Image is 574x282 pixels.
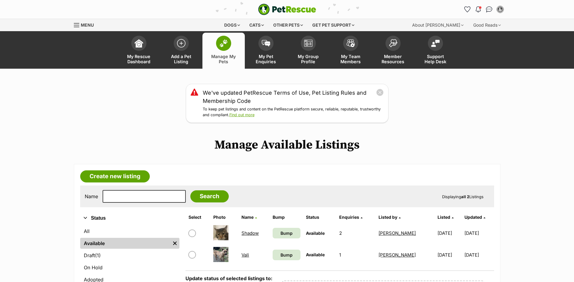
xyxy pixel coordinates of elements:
[241,252,249,258] a: Vali
[85,194,98,199] label: Name
[303,212,336,222] th: Status
[442,194,484,199] span: Displaying Listings
[497,6,503,12] img: Lyndon Turner profile pic
[379,252,416,258] a: [PERSON_NAME]
[241,215,257,220] a: Name
[474,5,483,14] button: Notifications
[422,54,449,64] span: Support Help Desk
[252,54,280,64] span: My Pet Enquiries
[80,214,179,222] button: Status
[241,230,259,236] a: Shadow
[464,215,482,220] span: Updated
[258,4,316,15] a: PetRescue
[337,223,376,244] td: 2
[339,215,359,220] span: translation missing: en.admin.listings.index.attributes.enquiries
[170,238,179,249] a: Remove filter
[80,170,150,182] a: Create new listing
[74,19,98,30] a: Menu
[81,22,94,28] span: Menu
[306,252,325,257] span: Available
[346,39,355,47] img: team-members-icon-5396bd8760b3fe7c0b43da4ab00e1e3bb1a5d9ba89233759b79545d2d3fc5d0d.svg
[379,215,397,220] span: Listed by
[463,5,472,14] a: Favourites
[203,107,384,118] p: To keep pet listings and content on the PetRescue platform secure, reliable, reputable, trustwort...
[168,54,195,64] span: Add a Pet Listing
[461,194,469,199] strong: all 2
[337,244,376,265] td: 1
[229,113,254,117] a: Find out more
[372,33,414,69] a: Member Resources
[379,215,401,220] a: Listed by
[337,54,364,64] span: My Team Members
[306,231,325,236] span: Available
[379,54,407,64] span: Member Resources
[125,54,153,64] span: My Rescue Dashboard
[210,54,237,64] span: Manage My Pets
[211,212,238,222] th: Photo
[270,212,303,222] th: Bump
[262,40,270,47] img: pet-enquiries-icon-7e3ad2cf08bfb03b45e93fb7055b45f3efa6380592205ae92323e6603595dc1f.svg
[203,89,376,105] a: We've updated PetRescue Terms of Use, Pet Listing Rules and Membership Code
[280,252,293,258] span: Bump
[258,4,316,15] img: logo-e224e6f780fb5917bec1dbf3a21bbac754714ae5b6737aabdf751b685950b380.svg
[379,230,416,236] a: [PERSON_NAME]
[80,226,179,237] a: All
[160,33,202,69] a: Add a Pet Listing
[484,5,494,14] a: Conversations
[219,39,228,47] img: manage-my-pets-icon-02211641906a0b7f246fdf0571729dbe1e7629f14944591b6c1af311fb30b64b.svg
[308,19,359,31] div: Get pet support
[118,33,160,69] a: My Rescue Dashboard
[464,223,493,244] td: [DATE]
[438,215,454,220] a: Listed
[463,5,505,14] ul: Account quick links
[190,190,229,202] input: Search
[95,252,101,259] span: (1)
[431,40,440,47] img: help-desk-icon-fdf02630f3aa405de69fd3d07c3f3aa587a6932b1a1747fa1d2bba05be0121f9.svg
[414,33,457,69] a: Support Help Desk
[408,19,468,31] div: About [PERSON_NAME]
[202,33,245,69] a: Manage My Pets
[241,215,254,220] span: Name
[339,215,362,220] a: Enquiries
[280,230,293,236] span: Bump
[245,33,287,69] a: My Pet Enquiries
[80,238,170,249] a: Available
[464,244,493,265] td: [DATE]
[269,19,307,31] div: Other pets
[135,39,143,48] img: dashboard-icon-eb2f2d2d3e046f16d808141f083e7271f6b2e854fb5c12c21221c1fb7104beca.svg
[495,5,505,14] button: My account
[438,215,450,220] span: Listed
[376,89,384,96] button: close
[389,39,397,47] img: member-resources-icon-8e73f808a243e03378d46382f2149f9095a855e16c252ad45f914b54edf8863c.svg
[80,250,179,261] a: Draft
[273,228,300,238] a: Bump
[245,19,268,31] div: Cats
[287,33,330,69] a: My Group Profile
[435,244,464,265] td: [DATE]
[330,33,372,69] a: My Team Members
[273,250,300,260] a: Bump
[469,19,505,31] div: Good Reads
[185,275,272,281] label: Update status of selected listings to:
[486,6,492,12] img: chat-41dd97257d64d25036548639549fe6c8038ab92f7586957e7f3b1b290dea8141.svg
[476,6,481,12] img: notifications-46538b983faf8c2785f20acdc204bb7945ddae34d4c08c2a6579f10ce5e182be.svg
[304,40,313,47] img: group-profile-icon-3fa3cf56718a62981997c0bc7e787c4b2cf8bcc04b72c1350f741eb67cf2f40e.svg
[464,215,485,220] a: Updated
[435,223,464,244] td: [DATE]
[220,19,244,31] div: Dogs
[295,54,322,64] span: My Group Profile
[80,262,179,273] a: On Hold
[186,212,210,222] th: Select
[177,39,185,48] img: add-pet-listing-icon-0afa8454b4691262ce3f59096e99ab1cd57d4a30225e0717b998d2c9b9846f56.svg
